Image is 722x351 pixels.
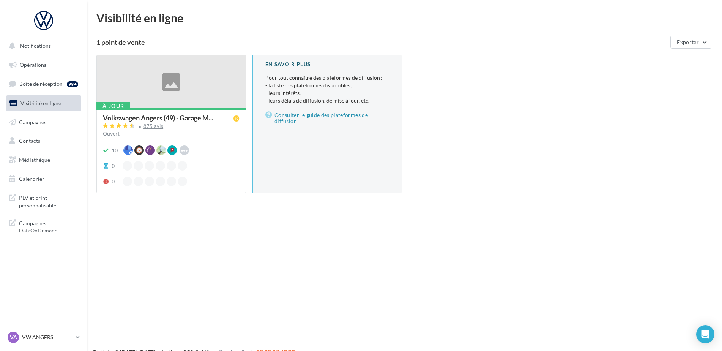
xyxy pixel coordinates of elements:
a: Médiathèque [5,152,83,168]
a: 875 avis [103,122,240,131]
a: VA VW ANGERS [6,330,81,345]
span: Notifications [20,43,51,49]
div: 0 [112,162,115,170]
a: Calendrier [5,171,83,187]
li: - leurs délais de diffusion, de mise à jour, etc. [265,97,389,104]
a: Campagnes DataOnDemand [5,215,83,237]
span: Médiathèque [19,157,50,163]
button: Exporter [670,36,711,49]
a: Boîte de réception99+ [5,76,83,92]
div: 875 avis [143,124,164,129]
span: Ouvert [103,130,120,137]
span: VA [10,334,17,341]
div: Open Intercom Messenger [696,325,714,343]
span: Campagnes DataOnDemand [19,218,78,234]
span: Exporter [677,39,699,45]
a: Opérations [5,57,83,73]
div: À jour [96,102,130,110]
span: PLV et print personnalisable [19,193,78,209]
p: Pour tout connaître des plateformes de diffusion : [265,74,389,104]
div: 1 point de vente [96,39,667,46]
a: Consulter le guide des plateformes de diffusion [265,111,389,126]
div: Visibilité en ligne [96,12,713,24]
span: Contacts [19,138,40,144]
span: Visibilité en ligne [20,100,61,106]
a: Campagnes [5,114,83,130]
span: Calendrier [19,175,44,182]
a: Contacts [5,133,83,149]
span: Opérations [20,62,46,68]
li: - la liste des plateformes disponibles, [265,82,389,89]
div: 10 [112,147,118,154]
span: Volkswagen Angers (49) - Garage M... [103,114,213,121]
div: 0 [112,178,115,185]
div: 99+ [67,81,78,87]
li: - leurs intérêts, [265,89,389,97]
button: Notifications [5,38,80,54]
span: Campagnes [19,119,46,125]
p: VW ANGERS [22,334,73,341]
a: Visibilité en ligne [5,95,83,111]
a: PLV et print personnalisable [5,190,83,212]
span: Boîte de réception [19,81,63,87]
div: En savoir plus [265,61,389,68]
